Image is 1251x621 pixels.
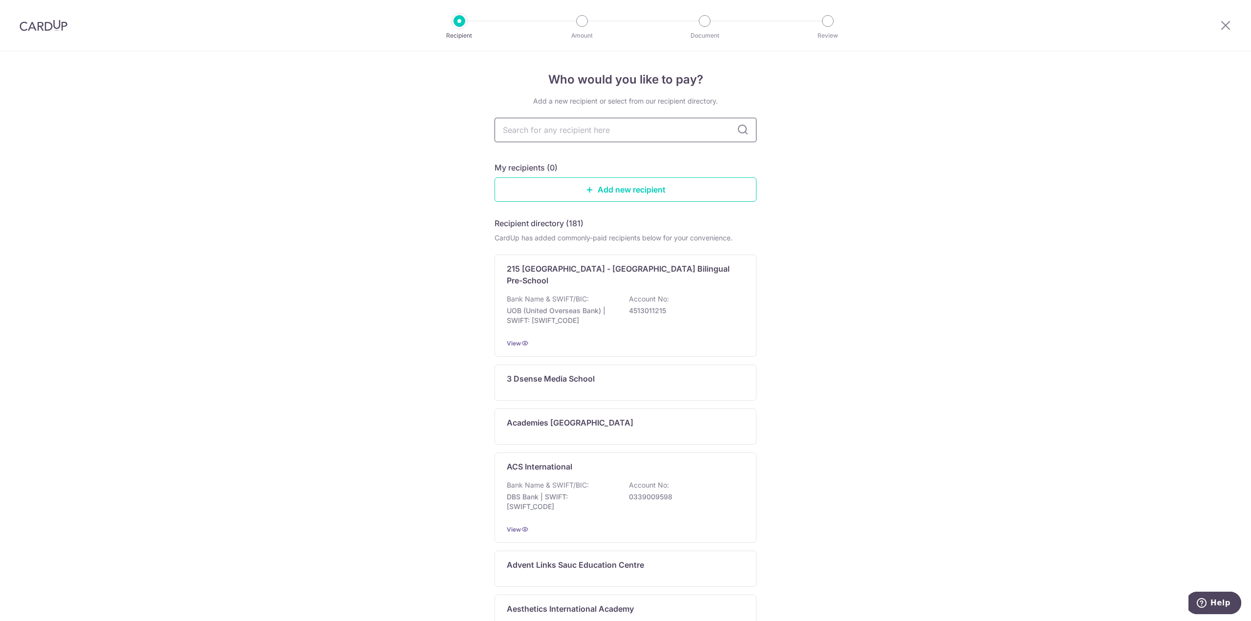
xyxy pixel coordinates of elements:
p: Bank Name & SWIFT/BIC: [507,480,589,490]
a: Add new recipient [495,177,756,202]
span: Help [22,7,42,16]
div: CardUp has added commonly-paid recipients below for your convenience. [495,233,756,243]
a: View [507,340,521,347]
img: CardUp [20,20,67,31]
p: Recipient [423,31,496,41]
p: Advent Links Sauc Education Centre [507,559,644,571]
p: Amount [546,31,618,41]
p: Academies [GEOGRAPHIC_DATA] [507,417,633,428]
p: Bank Name & SWIFT/BIC: [507,294,589,304]
h5: Recipient directory (181) [495,217,583,229]
p: Document [669,31,741,41]
input: Search for any recipient here [495,118,756,142]
h5: My recipients (0) [495,162,558,173]
p: Aesthetics International Academy [507,603,634,615]
p: 3 Dsense Media School [507,373,595,385]
p: Account No: [629,480,669,490]
p: UOB (United Overseas Bank) | SWIFT: [SWIFT_CODE] [507,306,616,325]
p: DBS Bank | SWIFT: [SWIFT_CODE] [507,492,616,512]
p: Review [792,31,864,41]
iframe: Opens a widget where you can find more information [1188,592,1241,616]
div: Add a new recipient or select from our recipient directory. [495,96,756,106]
p: 215 [GEOGRAPHIC_DATA] - [GEOGRAPHIC_DATA] Bilingual Pre-School [507,263,733,286]
a: View [507,526,521,533]
p: 0339009598 [629,492,738,502]
p: Account No: [629,294,669,304]
p: 4513011215 [629,306,738,316]
p: ACS International [507,461,572,472]
h4: Who would you like to pay? [495,71,756,88]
